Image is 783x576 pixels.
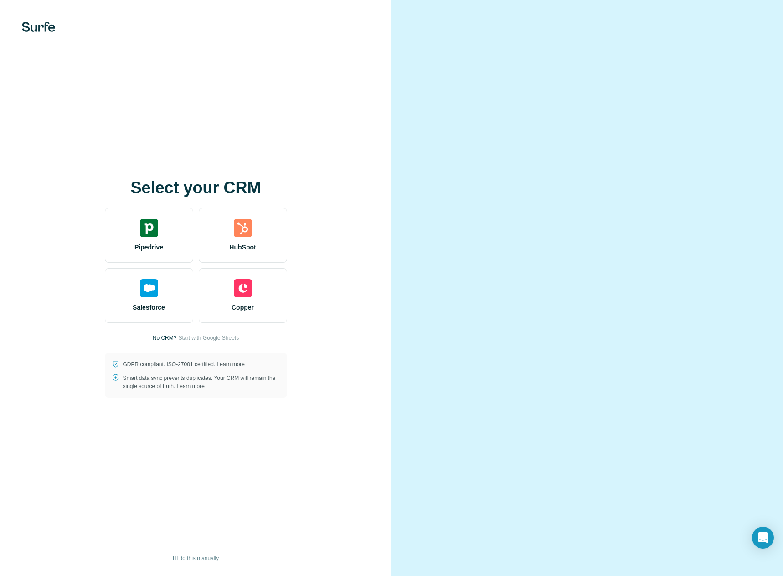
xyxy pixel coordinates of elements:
[752,527,774,549] div: Open Intercom Messenger
[234,219,252,237] img: hubspot's logo
[178,334,239,342] button: Start with Google Sheets
[105,179,287,197] h1: Select your CRM
[123,374,280,390] p: Smart data sync prevents duplicates. Your CRM will remain the single source of truth.
[232,303,254,312] span: Copper
[140,279,158,297] img: salesforce's logo
[234,279,252,297] img: copper's logo
[140,219,158,237] img: pipedrive's logo
[153,334,177,342] p: No CRM?
[173,554,219,562] span: I’ll do this manually
[217,361,245,368] a: Learn more
[229,243,256,252] span: HubSpot
[134,243,163,252] span: Pipedrive
[177,383,205,389] a: Learn more
[166,551,225,565] button: I’ll do this manually
[133,303,165,312] span: Salesforce
[123,360,245,368] p: GDPR compliant. ISO-27001 certified.
[22,22,55,32] img: Surfe's logo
